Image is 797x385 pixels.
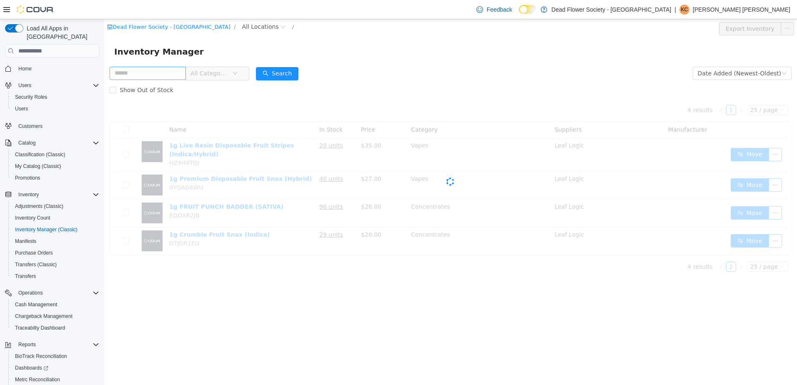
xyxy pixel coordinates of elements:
span: Home [18,65,32,72]
a: Classification (Classic) [12,150,69,160]
button: Users [2,80,103,91]
button: Catalog [15,138,39,148]
button: Purchase Orders [8,247,103,259]
a: Traceabilty Dashboard [12,323,68,333]
a: Dashboards [8,362,103,374]
span: Chargeback Management [15,313,73,320]
button: Promotions [8,172,103,184]
span: Purchase Orders [15,250,53,256]
a: Inventory Manager (Classic) [12,225,81,235]
a: Users [12,104,31,114]
span: Security Roles [12,92,99,102]
a: My Catalog (Classic) [12,161,65,171]
span: Purchase Orders [12,248,99,258]
i: icon: down [677,52,682,57]
span: All Locations [138,3,174,12]
span: Manifests [12,236,99,246]
span: All Categories [86,50,124,58]
button: Users [8,103,103,115]
p: | [674,5,676,15]
span: Users [15,80,99,90]
span: Metrc Reconciliation [15,376,60,383]
span: Promotions [12,173,99,183]
button: Traceabilty Dashboard [8,322,103,334]
button: Operations [2,287,103,299]
span: Customers [15,120,99,131]
button: Security Roles [8,91,103,103]
span: KC [681,5,688,15]
span: Transfers [12,271,99,281]
span: Show Out of Stock [12,67,73,74]
button: Chargeback Management [8,310,103,322]
span: / [188,5,190,11]
span: Transfers (Classic) [12,260,99,270]
button: Cash Management [8,299,103,310]
span: Cash Management [15,301,57,308]
span: Operations [15,288,99,298]
span: / [130,5,131,11]
span: Reports [18,341,36,348]
span: Chargeback Management [12,311,99,321]
button: Reports [15,340,39,350]
span: Inventory Manager (Classic) [12,225,99,235]
span: Users [12,104,99,114]
a: icon: shopDead Flower Society - [GEOGRAPHIC_DATA] [3,5,126,11]
i: icon: close-circle [176,5,181,10]
span: BioTrack Reconciliation [12,351,99,361]
a: Inventory Count [12,213,54,223]
a: Adjustments (Classic) [12,201,67,211]
p: Dead Flower Society - [GEOGRAPHIC_DATA] [551,5,671,15]
a: Security Roles [12,92,50,102]
button: icon: searchSearch [152,48,194,61]
button: My Catalog (Classic) [8,160,103,172]
a: Transfers (Classic) [12,260,60,270]
span: Home [15,63,99,74]
span: Customers [18,123,43,130]
a: Chargeback Management [12,311,76,321]
span: Catalog [15,138,99,148]
button: Catalog [2,137,103,149]
button: Export Inventory [615,3,677,16]
span: Dashboards [15,365,48,371]
button: Inventory [15,190,42,200]
a: Dashboards [12,363,52,373]
span: Feedback [486,5,512,14]
span: Users [15,105,28,112]
span: Classification (Classic) [15,151,65,158]
span: Users [18,82,31,89]
a: Manifests [12,236,40,246]
button: Manifests [8,235,103,247]
span: Dashboards [12,363,99,373]
span: Metrc Reconciliation [12,375,99,385]
button: Operations [15,288,46,298]
button: Transfers [8,270,103,282]
span: Cash Management [12,300,99,310]
button: Inventory Count [8,212,103,224]
span: Load All Apps in [GEOGRAPHIC_DATA] [23,24,99,41]
span: My Catalog (Classic) [12,161,99,171]
i: icon: shop [3,5,8,10]
span: Adjustments (Classic) [12,201,99,211]
button: Adjustments (Classic) [8,200,103,212]
span: Transfers (Classic) [15,261,57,268]
a: Transfers [12,271,39,281]
span: Operations [18,290,43,296]
p: [PERSON_NAME] [PERSON_NAME] [693,5,790,15]
span: Inventory Count [12,213,99,223]
div: Date Added (Newest-Oldest) [594,48,677,60]
a: Feedback [473,1,515,18]
span: Inventory [18,191,39,198]
button: Home [2,62,103,75]
span: Transfers [15,273,36,280]
input: Dark Mode [519,5,536,14]
button: BioTrack Reconciliation [8,350,103,362]
a: Customers [15,121,46,131]
button: Reports [2,339,103,350]
a: BioTrack Reconciliation [12,351,70,361]
span: Inventory Manager [10,26,105,39]
span: Traceabilty Dashboard [12,323,99,333]
span: Traceabilty Dashboard [15,325,65,331]
span: Promotions [15,175,40,181]
span: My Catalog (Classic) [15,163,61,170]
